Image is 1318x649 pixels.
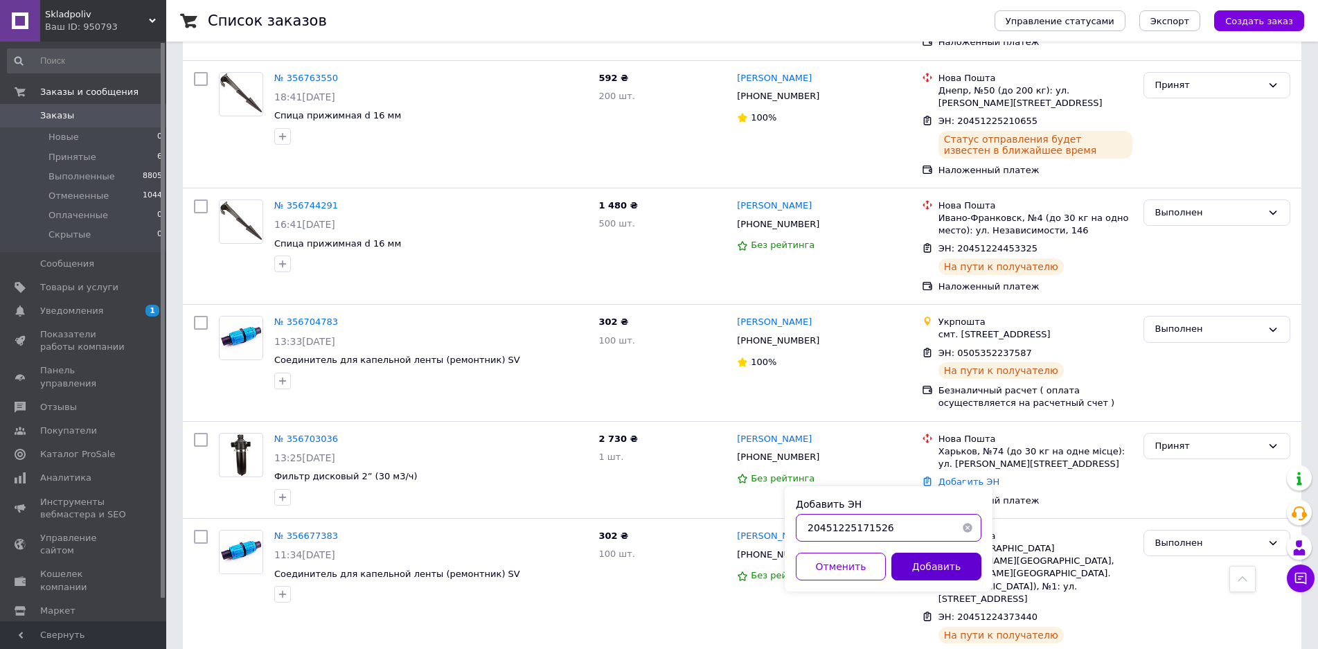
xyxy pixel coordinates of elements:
[938,612,1038,622] span: ЭН: 20451224373440
[737,72,812,85] a: [PERSON_NAME]
[220,531,262,574] img: Фото товару
[48,229,91,241] span: Скрытые
[938,362,1064,379] div: На пути к получателю
[219,199,263,244] a: Фото товару
[598,531,628,541] span: 302 ₴
[995,10,1125,31] button: Управление статусами
[938,384,1132,409] div: Безналичный расчет ( оплата осуществляется на расчетный счет )
[40,496,128,521] span: Инструменты вебмастера и SEO
[1155,322,1262,337] div: Выполнен
[230,434,252,477] img: Фото товару
[737,433,812,446] a: [PERSON_NAME]
[40,401,77,414] span: Отзывы
[598,434,637,444] span: 2 730 ₴
[598,218,635,229] span: 500 шт.
[737,335,819,346] span: [PHONE_NUMBER]
[737,452,819,462] span: [PHONE_NUMBER]
[40,258,94,270] span: Сообщения
[938,199,1132,212] div: Нова Пошта
[274,91,335,103] span: 18:41[DATE]
[938,495,1132,507] div: Наложенный платеж
[938,316,1132,328] div: Укрпошта
[751,357,776,367] span: 100%
[40,328,128,353] span: Показатели работы компании
[48,151,96,163] span: Принятые
[274,317,338,327] a: № 356704783
[157,131,162,143] span: 0
[1155,206,1262,220] div: Выполнен
[1214,10,1304,31] button: Создать заказ
[598,73,628,83] span: 592 ₴
[274,336,335,347] span: 13:33[DATE]
[7,48,163,73] input: Поиск
[143,170,162,183] span: 8805
[220,73,262,115] img: Фото товару
[1287,564,1315,592] button: Чат с покупателем
[598,317,628,327] span: 302 ₴
[938,542,1132,605] div: пгт. [GEOGRAPHIC_DATA] ([PERSON_NAME][GEOGRAPHIC_DATA], [PERSON_NAME][GEOGRAPHIC_DATA]. [GEOGRAPH...
[40,364,128,389] span: Панель управления
[598,335,635,346] span: 100 шт.
[598,200,637,211] span: 1 480 ₴
[891,553,981,580] button: Добавить
[1006,16,1114,26] span: Управление статусами
[796,553,886,580] button: Отменить
[48,170,115,183] span: Выполненные
[143,190,162,202] span: 1044
[938,116,1038,126] span: ЭН: 20451225210655
[938,243,1038,254] span: ЭН: 20451224453325
[48,190,109,202] span: Отмененные
[45,8,149,21] span: Skladpoliv
[938,627,1064,643] div: На пути к получателю
[220,317,262,359] img: Фото товару
[274,471,418,481] a: Фильтр дисковый 2” (30 м3/ч)
[938,281,1132,293] div: Наложенный платеж
[737,530,812,543] a: [PERSON_NAME]
[1155,78,1262,93] div: Принят
[796,499,862,510] label: Добавить ЭН
[274,355,520,365] a: Соединитель для капельной ленты (ремонтник) SV
[219,530,263,574] a: Фото товару
[40,281,118,294] span: Товары и услуги
[938,36,1132,48] div: Наложенный платеж
[737,91,819,101] span: [PHONE_NUMBER]
[274,452,335,463] span: 13:25[DATE]
[40,568,128,593] span: Кошелек компании
[1150,16,1189,26] span: Экспорт
[40,109,74,122] span: Заказы
[938,530,1132,542] div: Нова Пошта
[938,445,1132,470] div: Харьков, №74 (до 30 кг на одне місце): ул. [PERSON_NAME][STREET_ADDRESS]
[938,328,1132,341] div: смт. [STREET_ADDRESS]
[598,91,635,101] span: 200 шт.
[751,240,814,250] span: Без рейтинга
[220,201,262,243] img: Фото товару
[737,316,812,329] a: [PERSON_NAME]
[157,229,162,241] span: 0
[938,477,999,487] a: Добавить ЭН
[1155,536,1262,551] div: Выполнен
[1155,439,1262,454] div: Принят
[1225,16,1293,26] span: Создать заказ
[751,570,814,580] span: Без рейтинга
[274,238,401,249] a: Спица прижимная d 16 мм
[598,549,635,559] span: 100 шт.
[737,219,819,229] span: [PHONE_NUMBER]
[40,532,128,557] span: Управление сайтом
[737,549,819,560] span: [PHONE_NUMBER]
[954,514,981,542] button: Очистить
[274,110,401,121] a: Спица прижимная d 16 мм
[157,209,162,222] span: 0
[219,72,263,116] a: Фото товару
[219,433,263,477] a: Фото товару
[40,605,75,617] span: Маркет
[274,73,338,83] a: № 356763550
[208,12,327,29] h1: Список заказов
[274,569,520,579] a: Соединитель для капельной ленты (ремонтник) SV
[938,258,1064,275] div: На пути к получателю
[938,433,1132,445] div: Нова Пошта
[938,85,1132,109] div: Днепр, №50 (до 200 кг): ул. [PERSON_NAME][STREET_ADDRESS]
